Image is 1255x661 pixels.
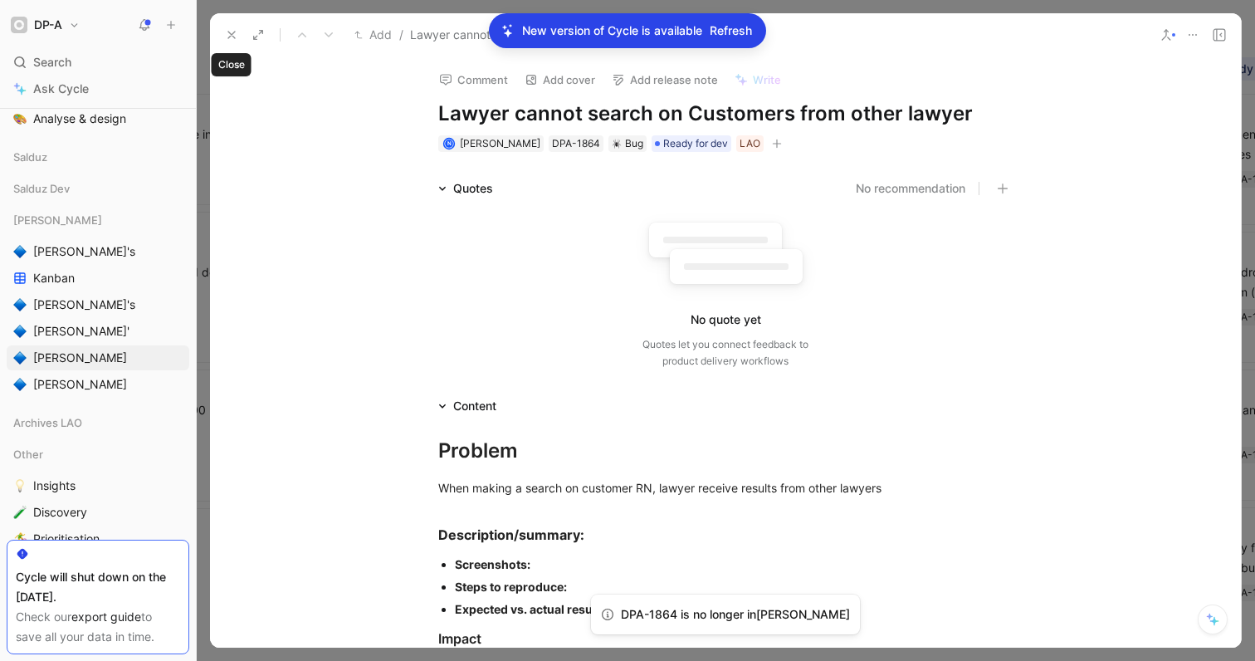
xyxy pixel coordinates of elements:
h1: DP-A [34,17,62,32]
button: 🔷 [10,321,30,341]
a: Kanban [7,266,189,291]
div: Quotes [453,179,493,198]
span: [PERSON_NAME] [33,350,127,366]
div: Content [432,396,503,416]
span: Ready for dev [663,135,728,152]
p: New version of Cycle is available [522,21,702,41]
img: 🏄‍♀️ [13,532,27,546]
span: Lawyer cannot search on Customers from other lawyer [410,25,707,45]
a: 💡Insights [7,473,189,498]
span: Salduz [13,149,47,165]
img: DP-A [11,17,27,33]
button: 🔷 [10,242,30,262]
span: Other [13,446,43,463]
span: [PERSON_NAME]' [33,323,129,340]
div: LAO [740,135,760,152]
button: 🔷 [10,295,30,315]
a: 🎨Analyse & design [7,106,189,131]
div: Content [453,396,496,416]
a: Ask Cycle [7,76,189,101]
img: 🔷 [13,325,27,338]
button: DP-ADP-A [7,13,84,37]
span: Write [753,72,781,87]
img: 🎨 [13,112,27,125]
div: N [444,139,453,148]
div: Salduz Dev [7,176,189,206]
button: 💡 [10,476,30,496]
div: Salduz Dev [7,176,189,201]
img: 💡 [13,479,27,492]
span: [PERSON_NAME] [460,137,540,149]
button: Add release note [604,68,725,91]
img: 🔷 [13,298,27,311]
h1: Lawyer cannot search on Customers from other lawyer [438,100,1013,127]
span: [PERSON_NAME] [33,376,127,393]
div: Other [7,442,189,467]
span: Archives LAO [13,414,82,431]
span: DPA-1864 is no longer in [PERSON_NAME] [621,607,850,621]
span: [PERSON_NAME] [13,212,102,228]
div: Search [7,50,189,75]
button: Add cover [517,68,603,91]
button: 🔷 [10,375,30,394]
strong: Steps to reproduce: [455,580,567,594]
button: Refresh [709,20,753,42]
a: 🔷[PERSON_NAME]'s [7,239,189,264]
button: 🏄‍♀️ [10,529,30,549]
span: Refresh [710,21,752,41]
button: Comment [432,68,515,91]
button: 🧪 [10,502,30,522]
a: 🔷[PERSON_NAME]'s [7,292,189,317]
div: When making a search on customer RN, lawyer receive results from other lawyers [438,479,1013,497]
div: Salduz [7,144,189,169]
button: Write [727,68,789,91]
span: Prioritisation [33,531,100,547]
div: 🕷️Bug [608,135,647,152]
img: 🔷 [13,245,27,258]
button: 🎨 [10,109,30,129]
img: 🔷 [13,378,27,391]
span: Insights [33,477,76,494]
div: Ready for dev [652,135,731,152]
div: Problem [438,436,1013,466]
div: Close [212,53,251,76]
div: Bug [612,135,643,152]
div: Archives LAO [7,410,189,440]
div: Impact [438,629,1013,649]
strong: Expected vs. actual results: [455,602,610,616]
span: [PERSON_NAME]'s [33,296,135,313]
div: Salduz [7,144,189,174]
div: Check our to save all your data in time. [16,607,180,647]
span: Analyse & design [33,110,126,127]
div: [PERSON_NAME] [7,208,189,233]
strong: Description/summary: [438,526,584,543]
span: Search [33,52,71,72]
a: export guide [71,610,141,624]
button: Add [350,25,396,45]
img: 🕷️ [612,139,622,149]
div: Archives LAO [7,410,189,435]
img: 🧪 [13,506,27,519]
img: 🔷 [13,351,27,365]
a: 🔷[PERSON_NAME]' [7,319,189,344]
div: No quote yet [691,310,761,330]
a: 🔷[PERSON_NAME] [7,345,189,370]
div: Quotes [432,179,500,198]
div: [PERSON_NAME]🔷[PERSON_NAME]'sKanban🔷[PERSON_NAME]'s🔷[PERSON_NAME]'🔷[PERSON_NAME]🔷[PERSON_NAME] [7,208,189,397]
span: / [399,25,403,45]
div: Cycle will shut down on the [DATE]. [16,567,180,607]
span: Ask Cycle [33,79,89,99]
a: 🔷[PERSON_NAME] [7,372,189,397]
a: 🏄‍♀️Prioritisation [7,526,189,551]
div: DPA-1864 [552,135,600,152]
span: Discovery [33,504,87,521]
button: 🔷 [10,348,30,368]
span: [PERSON_NAME]'s [33,243,135,260]
div: Quotes let you connect feedback to product delivery workflows [642,336,808,370]
a: 🧪Discovery [7,500,189,525]
strong: Screenshots: [455,557,530,571]
span: Salduz Dev [13,180,70,197]
span: Kanban [33,270,75,286]
div: Other💡Insights🧪Discovery🏄‍♀️Prioritisation [7,442,189,551]
button: No recommendation [856,179,965,198]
